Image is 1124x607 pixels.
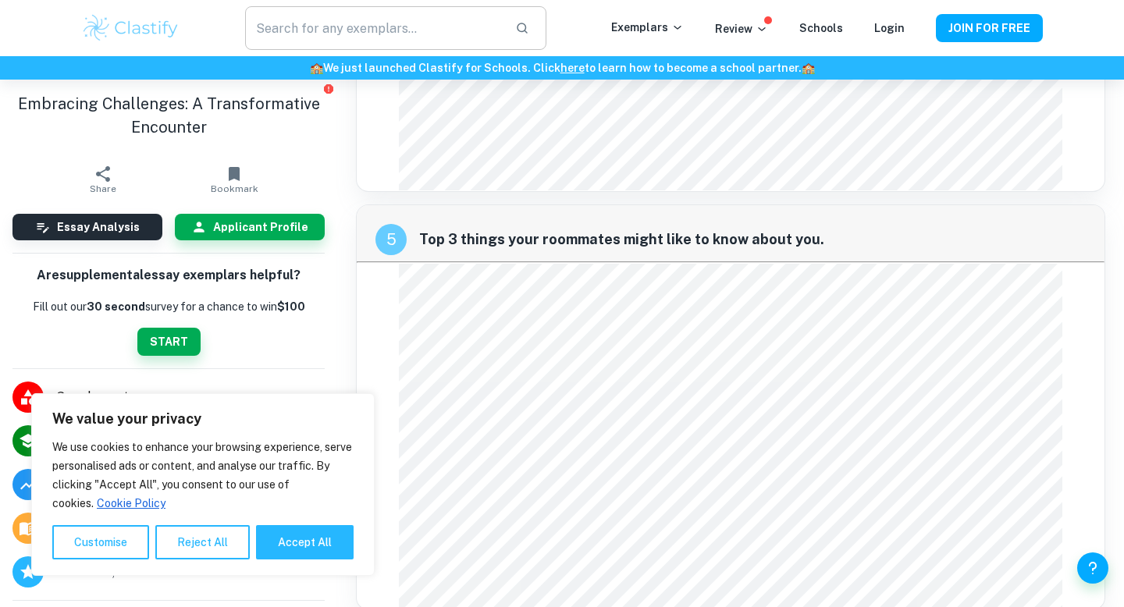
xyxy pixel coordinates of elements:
p: We value your privacy [52,410,354,428]
h6: Applicant Profile [213,218,308,236]
div: We value your privacy [31,393,375,576]
span: 🏫 [310,62,323,74]
img: Clastify logo [81,12,180,44]
strong: $100 [277,300,305,313]
button: JOIN FOR FREE [936,14,1043,42]
h1: Embracing Challenges: A Transformative Encounter [12,92,325,139]
button: Applicant Profile [175,214,325,240]
div: recipe [375,224,407,255]
button: Report issue [322,83,334,94]
span: Supplement [56,388,325,406]
input: Search for any exemplars... [245,6,503,50]
button: Accept All [256,525,354,559]
button: Help and Feedback [1077,552,1108,584]
a: Login [874,22,905,34]
button: Essay Analysis [12,214,162,240]
button: Bookmark [169,158,300,201]
p: Fill out our survey for a chance to win [33,298,305,315]
h6: Are supplemental essay exemplars helpful? [37,266,301,286]
b: 30 second [87,300,145,313]
a: Schools [799,22,843,34]
h6: We just launched Clastify for Schools. Click to learn how to become a school partner. [3,59,1121,76]
h6: Essay Analysis [57,218,140,236]
span: Share [90,183,116,194]
span: Bookmark [211,183,258,194]
button: START [137,328,201,356]
a: Cookie Policy [96,496,166,510]
span: 🏫 [802,62,815,74]
button: Share [37,158,169,201]
p: We use cookies to enhance your browsing experience, serve personalised ads or content, and analys... [52,438,354,513]
p: Review [715,20,768,37]
button: Reject All [155,525,250,559]
span: Top 3 things your roommates might like to know about you. [419,229,1086,250]
a: here [560,62,585,74]
p: Exemplars [611,19,684,36]
button: Customise [52,525,149,559]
